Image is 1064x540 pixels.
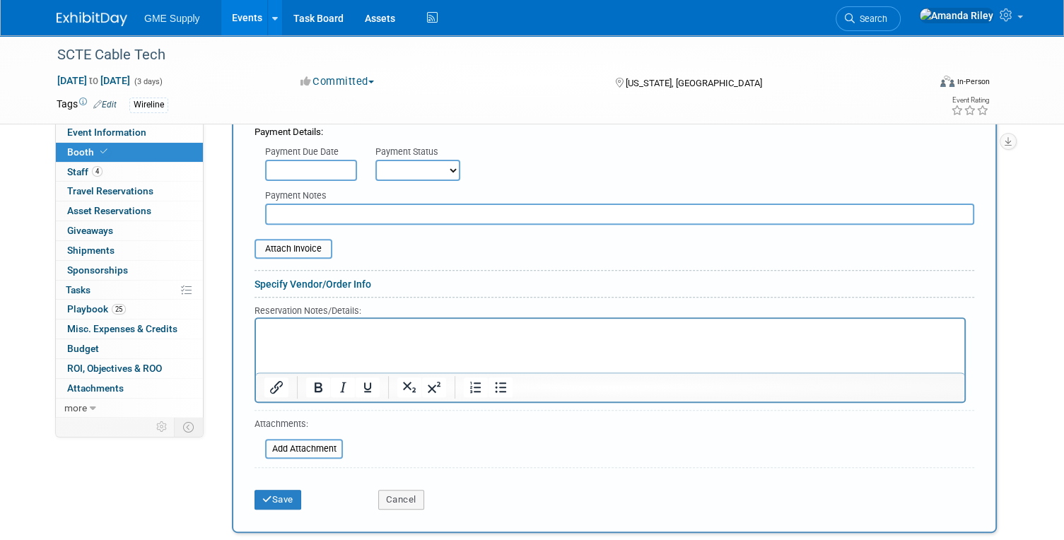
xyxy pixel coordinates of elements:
button: Numbered list [464,377,488,397]
span: more [64,402,87,413]
span: Booth [67,146,110,158]
span: Travel Reservations [67,185,153,196]
span: Budget [67,343,99,354]
img: Format-Inperson.png [940,76,954,87]
span: 4 [92,166,103,177]
div: SCTE Cable Tech [52,42,911,68]
button: Underline [356,377,380,397]
span: [US_STATE], [GEOGRAPHIC_DATA] [626,78,762,88]
a: Edit [93,100,117,110]
span: GME Supply [144,13,200,24]
a: Attachments [56,379,203,398]
img: Amanda Riley [919,8,994,23]
span: Tasks [66,284,90,295]
a: Sponsorships [56,261,203,280]
a: Specify Vendor/Order Info [255,278,371,290]
span: 25 [112,304,126,315]
div: Wireline [129,98,168,112]
a: Search [836,6,901,31]
span: Giveaways [67,225,113,236]
button: Cancel [378,490,424,510]
div: Event Format [852,74,990,95]
div: Reservation Notes/Details: [255,303,966,317]
a: Misc. Expenses & Credits [56,319,203,339]
span: Sponsorships [67,264,128,276]
a: Travel Reservations [56,182,203,201]
i: Booth reservation complete [100,148,107,155]
a: Giveaways [56,221,203,240]
a: Event Information [56,123,203,142]
button: Save [255,490,301,510]
button: Subscript [397,377,421,397]
button: Bullet list [489,377,513,397]
a: more [56,399,203,418]
a: Tasks [56,281,203,300]
span: Event Information [67,127,146,138]
button: Committed [296,74,380,89]
div: Attachments: [255,418,343,434]
a: Staff4 [56,163,203,182]
a: Budget [56,339,203,358]
span: Playbook [67,303,126,315]
span: Misc. Expenses & Credits [67,323,177,334]
span: to [87,75,100,86]
a: Playbook25 [56,300,203,319]
div: Event Rating [951,97,989,104]
span: Asset Reservations [67,205,151,216]
div: Payment Notes [265,189,974,204]
a: Booth [56,143,203,162]
button: Bold [306,377,330,397]
div: Payment Due Date [265,146,354,160]
td: Tags [57,97,117,113]
div: Payment Details: [255,118,974,139]
span: ROI, Objectives & ROO [67,363,162,374]
span: [DATE] [DATE] [57,74,131,87]
div: In-Person [957,76,990,87]
a: ROI, Objectives & ROO [56,359,203,378]
div: Payment Status [375,146,470,160]
iframe: Rich Text Area [256,319,964,372]
span: Shipments [67,245,115,256]
button: Insert/edit link [264,377,288,397]
button: Superscript [422,377,446,397]
a: Shipments [56,241,203,260]
td: Personalize Event Tab Strip [150,418,175,436]
td: Toggle Event Tabs [175,418,204,436]
span: (3 days) [133,77,163,86]
img: ExhibitDay [57,12,127,26]
span: Attachments [67,382,124,394]
span: Staff [67,166,103,177]
a: Asset Reservations [56,201,203,221]
span: Search [855,13,887,24]
button: Italic [331,377,355,397]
